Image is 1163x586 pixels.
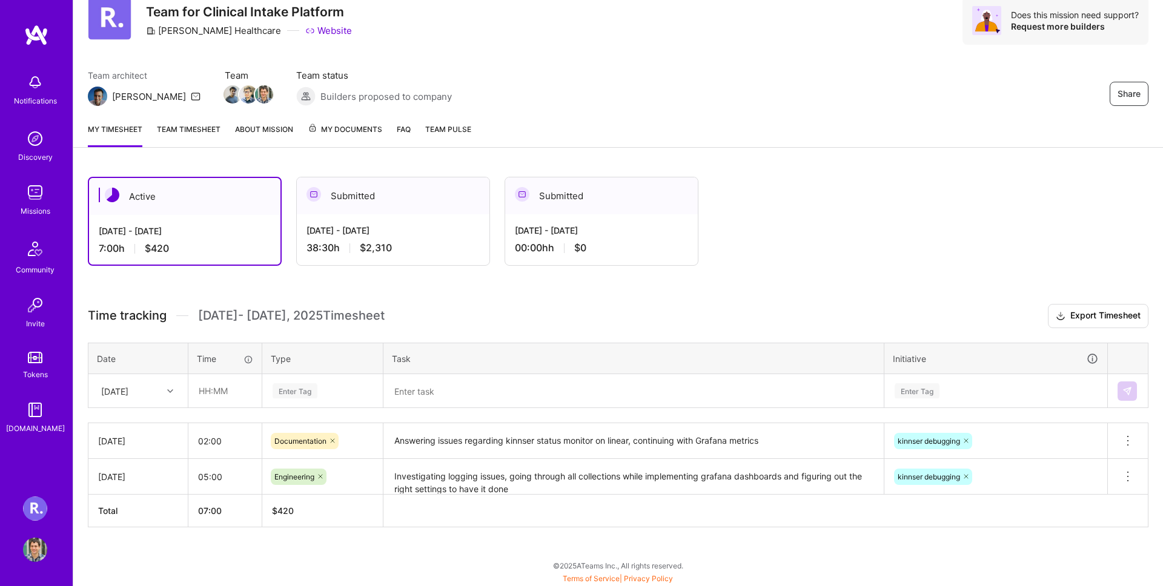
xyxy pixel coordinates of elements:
a: Team Member Avatar [225,84,240,105]
img: Invite [23,293,47,317]
img: Team Member Avatar [255,85,273,104]
div: 38:30 h [306,242,480,254]
span: Builders proposed to company [320,90,452,103]
a: Team timesheet [157,123,220,147]
th: Total [88,495,188,527]
div: [DATE] - [DATE] [99,225,271,237]
button: Export Timesheet [1048,304,1148,328]
img: Active [105,188,119,202]
input: HH:MM [188,425,262,457]
span: Share [1118,88,1141,100]
div: Request more builders [1011,21,1139,32]
a: Roger Healthcare: Team for Clinical Intake Platform [20,496,50,521]
div: Time [197,352,253,365]
div: Active [89,178,280,215]
a: My timesheet [88,123,142,147]
th: Type [262,343,383,374]
a: Privacy Policy [624,574,673,583]
img: logo [24,24,48,46]
a: User Avatar [20,538,50,562]
a: Team Member Avatar [256,84,272,105]
span: Team Pulse [425,125,471,134]
a: Team Pulse [425,123,471,147]
i: icon Download [1056,310,1065,323]
input: HH:MM [189,375,261,407]
div: Submitted [505,177,698,214]
span: [DATE] - [DATE] , 2025 Timesheet [198,308,385,323]
span: Team status [296,69,452,82]
img: guide book [23,398,47,422]
img: Builders proposed to company [296,87,316,106]
span: kinnser debugging [898,472,960,481]
a: My Documents [308,123,382,147]
img: Avatar [972,6,1001,35]
h3: Team for Clinical Intake Platform [146,4,352,19]
i: icon Mail [191,91,200,101]
th: Task [383,343,884,374]
div: [DATE] [98,470,178,483]
span: My Documents [308,123,382,136]
i: icon CompanyGray [146,26,156,36]
div: Discovery [18,151,53,163]
a: Terms of Service [563,574,620,583]
div: Enter Tag [273,381,317,400]
img: teamwork [23,180,47,205]
span: Time tracking [88,308,167,323]
img: User Avatar [23,538,47,562]
span: $420 [145,242,169,255]
div: [DATE] - [DATE] [306,224,480,237]
div: Tokens [23,368,48,381]
a: Team Member Avatar [240,84,256,105]
div: Initiative [893,352,1099,366]
button: Share [1110,82,1148,106]
span: | [563,574,673,583]
div: [DOMAIN_NAME] [6,422,65,435]
img: Submit [1122,386,1132,396]
th: Date [88,343,188,374]
div: Does this mission need support? [1011,9,1139,21]
span: $2,310 [360,242,392,254]
div: Missions [21,205,50,217]
th: 07:00 [188,495,262,527]
div: Notifications [14,94,57,107]
span: kinnser debugging [898,436,960,446]
div: 7:00 h [99,242,271,255]
img: Roger Healthcare: Team for Clinical Intake Platform [23,496,47,521]
textarea: Answering issues regarding kinnser status monitor on linear, continuing with Grafana metrics [385,424,883,458]
img: discovery [23,127,47,151]
div: Submitted [297,177,489,214]
div: [DATE] [98,435,178,447]
span: $ 420 [272,505,294,516]
span: Engineering [274,472,314,481]
div: © 2025 ATeams Inc., All rights reserved. [73,550,1163,581]
span: Team [225,69,272,82]
div: Enter Tag [895,381,939,400]
a: About Mission [235,123,293,147]
img: Team Member Avatar [224,85,242,104]
img: Community [21,234,50,263]
div: [DATE] - [DATE] [515,224,688,237]
div: [PERSON_NAME] Healthcare [146,24,281,37]
img: Submitted [515,187,529,202]
img: bell [23,70,47,94]
span: Team architect [88,69,200,82]
input: HH:MM [188,461,262,493]
i: icon Chevron [167,388,173,394]
img: Team Architect [88,87,107,106]
img: Team Member Avatar [239,85,257,104]
span: $0 [574,242,586,254]
textarea: Investigating logging issues, going through all collections while implementing grafana dashboards... [385,460,883,493]
a: Website [305,24,352,37]
div: [PERSON_NAME] [112,90,186,103]
a: FAQ [397,123,411,147]
div: 00:00h h [515,242,688,254]
div: Invite [26,317,45,330]
img: Submitted [306,187,321,202]
div: [DATE] [101,384,128,397]
img: tokens [28,352,42,363]
span: Documentation [274,436,326,446]
div: Community [16,263,55,276]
